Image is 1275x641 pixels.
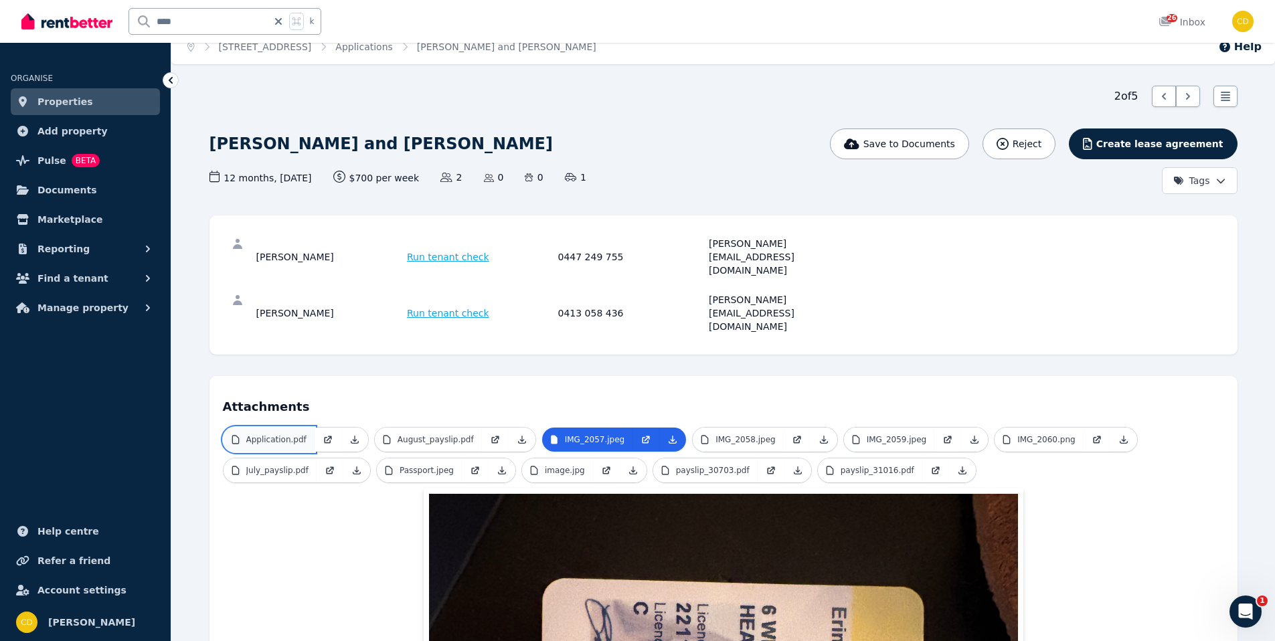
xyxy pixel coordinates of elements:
span: Run tenant check [407,250,489,264]
a: Open in new Tab [317,458,343,482]
span: 26 [1167,14,1177,22]
a: IMG_2060.png [995,428,1083,452]
div: Inbox [1159,15,1205,29]
div: [PERSON_NAME][EMAIL_ADDRESS][DOMAIN_NAME] [709,237,856,277]
a: July_payslip.pdf [224,458,317,482]
a: Download Attachment [343,458,370,482]
a: Open in new Tab [482,428,509,452]
a: Open in new Tab [462,458,489,482]
p: July_payslip.pdf [246,465,309,476]
a: Properties [11,88,160,115]
a: Account settings [11,577,160,604]
a: Refer a friend [11,547,160,574]
a: payslip_31016.pdf [818,458,922,482]
iframe: Intercom live chat [1229,596,1262,628]
a: Open in new Tab [1084,428,1110,452]
nav: Breadcrumb [171,29,612,64]
a: payslip_30703.pdf [653,458,758,482]
span: [PERSON_NAME] [48,614,135,630]
div: 0413 058 436 [558,293,705,333]
a: Download Attachment [784,458,811,482]
button: Help [1218,39,1262,55]
a: Open in new Tab [784,428,811,452]
p: Passport.jpeg [400,465,454,476]
span: Account settings [37,582,126,598]
button: Save to Documents [830,128,969,159]
button: Manage property [11,294,160,321]
h4: Attachments [223,389,1224,416]
div: [PERSON_NAME] [256,237,404,277]
a: Download Attachment [509,428,535,452]
a: Open in new Tab [758,458,784,482]
a: PulseBETA [11,147,160,174]
button: Tags [1162,167,1238,194]
a: Documents [11,177,160,203]
a: image.jpg [522,458,593,482]
span: Pulse [37,153,66,169]
a: Open in new Tab [593,458,620,482]
span: 2 of 5 [1114,88,1138,104]
span: 12 months , [DATE] [209,171,312,185]
span: Marketplace [37,211,102,227]
span: Help centre [37,523,99,539]
span: Save to Documents [863,137,955,151]
p: IMG_2058.jpeg [715,434,776,445]
a: Add property [11,118,160,145]
a: Open in new Tab [632,428,659,452]
a: Applications [335,41,393,52]
a: Passport.jpeg [377,458,462,482]
button: Reporting [11,236,160,262]
span: Manage property [37,300,129,316]
span: 1 [565,171,586,184]
a: Download Attachment [811,428,837,452]
a: [STREET_ADDRESS] [219,41,312,52]
span: Create lease agreement [1096,137,1223,151]
p: IMG_2059.jpeg [867,434,927,445]
span: [PERSON_NAME] and [PERSON_NAME] [417,40,596,54]
img: Chris Dimitropoulos [1232,11,1254,32]
button: Reject [983,128,1055,159]
a: Marketplace [11,206,160,233]
p: Application.pdf [246,434,307,445]
a: Download Attachment [341,428,368,452]
button: Create lease agreement [1069,128,1237,159]
span: Add property [37,123,108,139]
span: Reject [1013,137,1041,151]
a: Open in new Tab [922,458,949,482]
a: Download Attachment [659,428,686,452]
a: IMG_2057.jpeg [542,428,633,452]
a: Download Attachment [1110,428,1137,452]
span: Properties [37,94,93,110]
span: Documents [37,182,97,198]
img: RentBetter [21,11,112,31]
a: Download Attachment [949,458,976,482]
span: ORGANISE [11,74,53,83]
span: Refer a friend [37,553,110,569]
a: Download Attachment [489,458,515,482]
p: August_payslip.pdf [398,434,474,445]
button: Find a tenant [11,265,160,292]
span: 0 [484,171,504,184]
span: Tags [1173,174,1210,187]
div: 0447 249 755 [558,237,705,277]
div: [PERSON_NAME] [256,293,404,333]
span: k [309,16,314,27]
p: payslip_30703.pdf [676,465,750,476]
span: BETA [72,154,100,167]
span: 2 [440,171,462,184]
a: Open in new Tab [315,428,341,452]
p: image.jpg [545,465,585,476]
a: IMG_2059.jpeg [844,428,935,452]
span: 1 [1257,596,1268,606]
a: Help centre [11,518,160,545]
p: payslip_31016.pdf [841,465,914,476]
span: 0 [525,171,543,184]
a: Application.pdf [224,428,315,452]
a: Open in new Tab [934,428,961,452]
a: Download Attachment [620,458,647,482]
span: Find a tenant [37,270,108,286]
span: Reporting [37,241,90,257]
img: Chris Dimitropoulos [16,612,37,633]
a: August_payslip.pdf [375,428,482,452]
a: IMG_2058.jpeg [693,428,784,452]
